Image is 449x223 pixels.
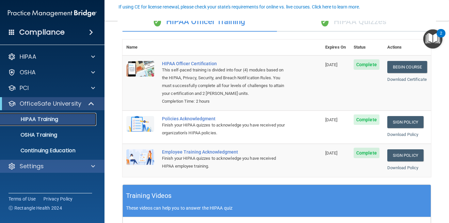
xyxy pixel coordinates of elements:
span: Complete [354,148,379,158]
a: Settings [8,162,95,170]
p: HIPAA Training [4,116,58,123]
div: Finish your HIPAA quizzes to acknowledge you have received HIPAA employee training. [162,155,289,170]
a: OfficeSafe University [8,100,95,108]
th: Actions [383,39,431,55]
span: [DATE] [325,117,338,122]
button: If using CE for license renewal, please check your state's requirements for online vs. live cours... [118,4,361,10]
a: Download Policy [387,165,419,170]
div: This self-paced training is divided into four (4) modules based on the HIPAA, Privacy, Security, ... [162,66,289,97]
h4: Compliance [19,28,65,37]
p: Continuing Education [4,147,93,154]
a: HIPAA Officer Certification [162,61,289,66]
div: HIPAA Officer Training [122,12,277,32]
th: Status [350,39,383,55]
a: Begin Course [387,61,427,73]
a: PCI [8,84,95,92]
a: Download Policy [387,132,419,137]
span: Complete [354,114,379,125]
a: Download Certificate [387,77,427,82]
span: [DATE] [325,151,338,156]
span: Complete [354,59,379,70]
th: Expires On [321,39,350,55]
div: Policies Acknowledgment [162,116,289,121]
div: Employee Training Acknowledgment [162,149,289,155]
a: OSHA [8,68,95,76]
a: Terms of Use [8,196,36,202]
a: HIPAA [8,53,95,61]
th: Name [122,39,158,55]
div: If using CE for license renewal, please check your state's requirements for online vs. live cours... [119,5,360,9]
span: [DATE] [325,62,338,67]
p: OSHA Training [4,132,57,138]
button: Open Resource Center, 2 new notifications [423,29,442,49]
h5: Training Videos [126,190,172,201]
a: Sign Policy [387,116,424,128]
div: Finish your HIPAA quizzes to acknowledge you have received your organization’s HIPAA policies. [162,121,289,137]
div: HIPAA Quizzes [277,12,431,32]
span: Ⓒ Rectangle Health 2024 [8,205,62,211]
p: Settings [20,162,44,170]
span: ✓ [321,17,329,26]
p: These videos can help you to answer the HIPAA quiz [126,205,427,211]
a: Privacy Policy [43,196,73,202]
p: OSHA [20,68,36,76]
p: HIPAA [20,53,36,61]
div: 2 [440,33,442,42]
a: Sign Policy [387,149,424,161]
img: PMB logo [8,7,97,20]
div: Completion Time: 2 hours [162,97,289,105]
p: PCI [20,84,29,92]
span: ✓ [154,17,161,26]
p: OfficeSafe University [20,100,81,108]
